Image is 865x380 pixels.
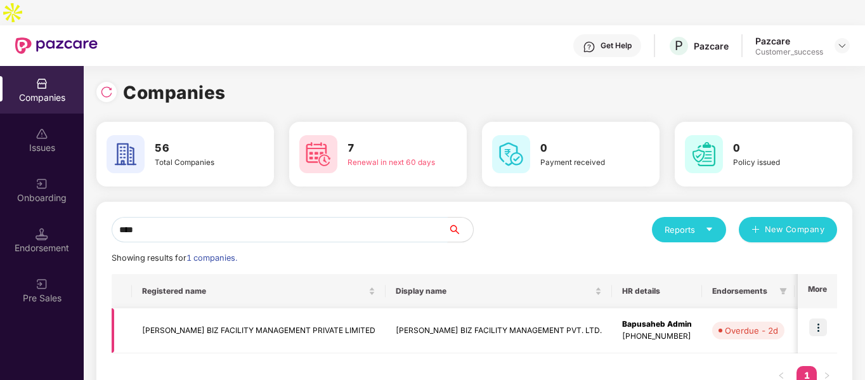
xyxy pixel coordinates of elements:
[583,41,595,53] img: svg+xml;base64,PHN2ZyBpZD0iSGVscC0zMngzMiIgeG1sbnM9Imh0dHA6Ly93d3cudzMub3JnLzIwMDAvc3ZnIiB3aWR0aD...
[694,40,729,52] div: Pazcare
[142,286,366,296] span: Registered name
[612,274,702,308] th: HR details
[705,225,713,233] span: caret-down
[299,135,337,173] img: svg+xml;base64,PHN2ZyB4bWxucz0iaHR0cDovL3d3dy53My5vcmcvMjAwMC9zdmciIHdpZHRoPSI2MCIgaGVpZ2h0PSI2MC...
[540,140,628,157] h3: 0
[112,253,237,263] span: Showing results for
[622,318,692,331] div: Bapusaheb Admin
[712,286,774,296] span: Endorsements
[685,135,723,173] img: svg+xml;base64,PHN2ZyB4bWxucz0iaHR0cDovL3d3dy53My5vcmcvMjAwMC9zdmciIHdpZHRoPSI2MCIgaGVpZ2h0PSI2MC...
[809,318,827,336] img: icon
[36,228,48,240] img: svg+xml;base64,PHN2ZyB3aWR0aD0iMTQuNSIgaGVpZ2h0PSIxNC41IiB2aWV3Qm94PSIwIDAgMTYgMTYiIGZpbGw9Im5vbm...
[622,331,692,343] div: [PHONE_NUMBER]
[132,308,386,353] td: [PERSON_NAME] BIZ FACILITY MANAGEMENT PRIVATE LIMITED
[665,223,713,236] div: Reports
[733,140,821,157] h3: 0
[779,287,787,295] span: filter
[777,372,785,379] span: left
[601,41,632,51] div: Get Help
[733,157,821,168] div: Policy issued
[675,38,683,53] span: P
[123,79,226,107] h1: Companies
[348,157,435,168] div: Renewal in next 60 days
[107,135,145,173] img: svg+xml;base64,PHN2ZyB4bWxucz0iaHR0cDovL3d3dy53My5vcmcvMjAwMC9zdmciIHdpZHRoPSI2MCIgaGVpZ2h0PSI2MC...
[155,157,242,168] div: Total Companies
[739,217,837,242] button: plusNew Company
[751,225,760,235] span: plus
[447,225,473,235] span: search
[765,223,825,236] span: New Company
[36,128,48,140] img: svg+xml;base64,PHN2ZyBpZD0iSXNzdWVzX2Rpc2FibGVkIiB4bWxucz0iaHR0cDovL3d3dy53My5vcmcvMjAwMC9zdmciIH...
[540,157,628,168] div: Payment received
[36,77,48,90] img: svg+xml;base64,PHN2ZyBpZD0iQ29tcGFuaWVzIiB4bWxucz0iaHR0cDovL3d3dy53My5vcmcvMjAwMC9zdmciIHdpZHRoPS...
[755,47,823,57] div: Customer_success
[36,178,48,190] img: svg+xml;base64,PHN2ZyB3aWR0aD0iMjAiIGhlaWdodD0iMjAiIHZpZXdCb3g9IjAgMCAyMCAyMCIgZmlsbD0ibm9uZSIgeG...
[100,86,113,98] img: svg+xml;base64,PHN2ZyBpZD0iUmVsb2FkLTMyeDMyIiB4bWxucz0iaHR0cDovL3d3dy53My5vcmcvMjAwMC9zdmciIHdpZH...
[348,140,435,157] h3: 7
[396,286,592,296] span: Display name
[132,274,386,308] th: Registered name
[447,217,474,242] button: search
[15,37,98,54] img: New Pazcare Logo
[777,284,790,299] span: filter
[386,308,612,353] td: [PERSON_NAME] BIZ FACILITY MANAGEMENT PVT. LTD.
[386,274,612,308] th: Display name
[155,140,242,157] h3: 56
[837,41,847,51] img: svg+xml;base64,PHN2ZyBpZD0iRHJvcGRvd24tMzJ4MzIiIHhtbG5zPSJodHRwOi8vd3d3LnczLm9yZy8yMDAwL3N2ZyIgd2...
[755,35,823,47] div: Pazcare
[823,372,831,379] span: right
[798,274,837,308] th: More
[725,324,778,337] div: Overdue - 2d
[186,253,237,263] span: 1 companies.
[492,135,530,173] img: svg+xml;base64,PHN2ZyB4bWxucz0iaHR0cDovL3d3dy53My5vcmcvMjAwMC9zdmciIHdpZHRoPSI2MCIgaGVpZ2h0PSI2MC...
[36,278,48,291] img: svg+xml;base64,PHN2ZyB3aWR0aD0iMjAiIGhlaWdodD0iMjAiIHZpZXdCb3g9IjAgMCAyMCAyMCIgZmlsbD0ibm9uZSIgeG...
